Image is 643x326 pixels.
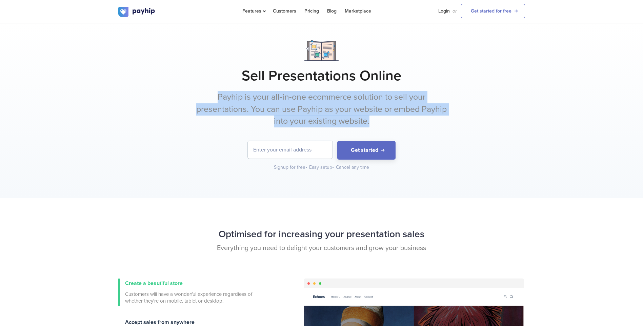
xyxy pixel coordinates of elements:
h2: Optimised for increasing your presentation sales [118,225,525,243]
span: Customers will have a wonderful experience regardless of whether they're on mobile, tablet or des... [125,291,254,304]
p: Payhip is your all-in-one ecommerce solution to sell your presentations. You can use Payhip as yo... [195,91,449,127]
span: • [332,164,334,170]
span: Accept sales from anywhere [125,319,195,326]
h1: Sell Presentations Online [118,67,525,84]
img: Notebook.png [304,40,339,61]
div: Cancel any time [336,164,369,171]
p: Everything you need to delight your customers and grow your business [118,243,525,253]
div: Easy setup [309,164,335,171]
span: Create a beautiful store [125,280,183,287]
a: Create a beautiful store Customers will have a wonderful experience regardless of whether they're... [118,279,254,306]
span: • [305,164,307,170]
input: Enter your email address [248,141,333,159]
img: logo.svg [118,7,156,17]
div: Signup for free [274,164,308,171]
span: Features [242,8,265,14]
button: Get started [337,141,396,160]
a: Get started for free [461,4,525,18]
